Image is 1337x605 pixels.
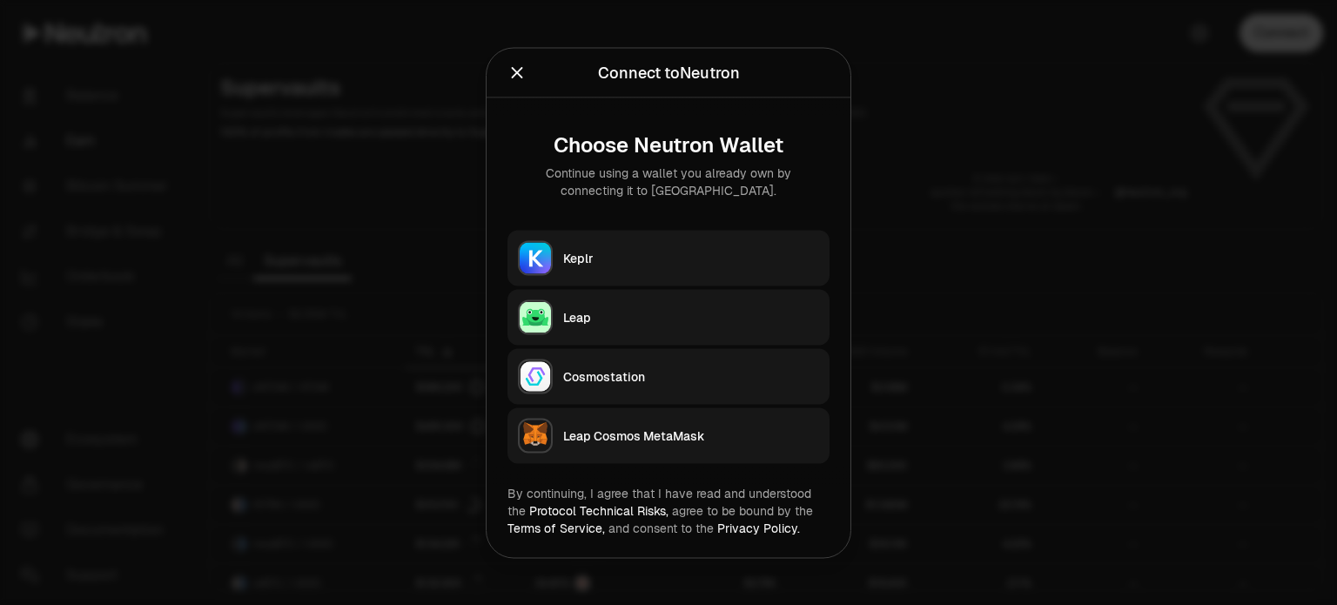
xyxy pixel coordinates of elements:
[520,301,551,333] img: Leap
[563,427,819,444] div: Leap Cosmos MetaMask
[563,249,819,266] div: Keplr
[520,420,551,451] img: Leap Cosmos MetaMask
[529,502,668,518] a: Protocol Technical Risks,
[507,348,830,404] button: CosmostationCosmostation
[563,367,819,385] div: Cosmostation
[521,164,816,198] div: Continue using a wallet you already own by connecting it to [GEOGRAPHIC_DATA].
[520,360,551,392] img: Cosmostation
[507,289,830,345] button: LeapLeap
[507,407,830,463] button: Leap Cosmos MetaMaskLeap Cosmos MetaMask
[520,242,551,273] img: Keplr
[507,520,605,535] a: Terms of Service,
[717,520,800,535] a: Privacy Policy.
[507,60,527,84] button: Close
[521,132,816,157] div: Choose Neutron Wallet
[507,484,830,536] div: By continuing, I agree that I have read and understood the agree to be bound by the and consent t...
[507,230,830,286] button: KeplrKeplr
[563,308,819,326] div: Leap
[598,60,740,84] div: Connect to Neutron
